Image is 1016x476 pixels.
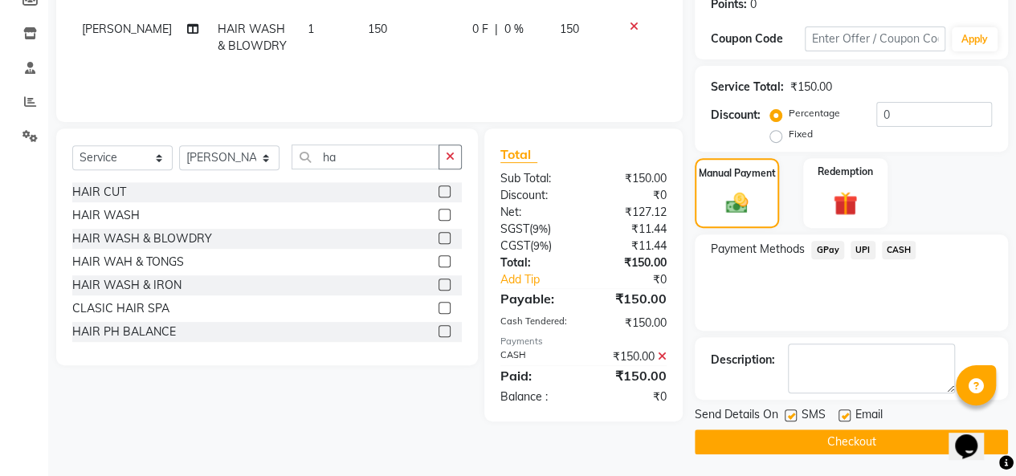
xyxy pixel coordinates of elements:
[488,366,584,385] div: Paid:
[855,406,883,426] span: Email
[533,239,549,252] span: 9%
[488,271,599,288] a: Add Tip
[488,170,584,187] div: Sub Total:
[711,241,805,258] span: Payment Methods
[583,204,679,221] div: ₹127.12
[500,222,529,236] span: SGST
[695,406,778,426] span: Send Details On
[826,189,865,218] img: _gift.svg
[805,26,945,51] input: Enter Offer / Coupon Code
[583,315,679,332] div: ₹150.00
[583,187,679,204] div: ₹0
[368,22,387,36] span: 150
[882,241,916,259] span: CASH
[72,254,184,271] div: HAIR WAH & TONGS
[495,21,498,38] span: |
[802,406,826,426] span: SMS
[72,277,182,294] div: HAIR WASH & IRON
[488,389,584,405] div: Balance :
[504,21,524,38] span: 0 %
[583,366,679,385] div: ₹150.00
[599,271,679,288] div: ₹0
[488,348,584,365] div: CASH
[583,389,679,405] div: ₹0
[488,187,584,204] div: Discount:
[583,170,679,187] div: ₹150.00
[472,21,488,38] span: 0 F
[72,300,169,317] div: CLASIC HAIR SPA
[500,335,667,348] div: Payments
[72,207,140,224] div: HAIR WASH
[72,323,176,340] div: HAIR PH BALANCE
[82,22,172,36] span: [PERSON_NAME]
[500,146,537,163] span: Total
[719,190,756,216] img: _cash.svg
[583,221,679,238] div: ₹11.44
[488,254,584,271] div: Total:
[583,348,679,365] div: ₹150.00
[532,222,548,235] span: 9%
[711,31,805,47] div: Coupon Code
[789,106,840,120] label: Percentage
[292,144,439,169] input: Search or Scan
[559,22,578,36] span: 150
[711,107,761,124] div: Discount:
[949,412,1000,460] iframe: chat widget
[699,166,776,181] label: Manual Payment
[789,127,813,141] label: Fixed
[695,429,1008,454] button: Checkout
[811,241,844,259] span: GPay
[952,27,998,51] button: Apply
[488,238,584,254] div: ( )
[500,238,530,253] span: CGST
[218,22,287,53] span: HAIR WASH & BLOWDRY
[308,22,314,36] span: 1
[711,352,775,368] div: Description:
[818,165,873,179] label: Redemption
[72,184,126,201] div: HAIR CUT
[488,315,584,332] div: Cash Tendered:
[790,79,832,96] div: ₹150.00
[488,289,584,308] div: Payable:
[583,289,679,308] div: ₹150.00
[711,79,784,96] div: Service Total:
[488,204,584,221] div: Net:
[488,221,584,238] div: ( )
[72,230,212,247] div: HAIR WASH & BLOWDRY
[583,238,679,254] div: ₹11.44
[583,254,679,271] div: ₹150.00
[851,241,875,259] span: UPI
